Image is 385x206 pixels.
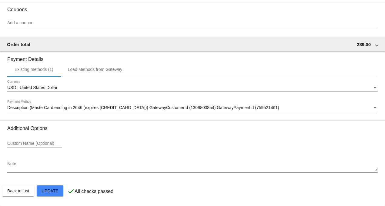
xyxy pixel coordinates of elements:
[7,52,378,62] h3: Payment Details
[357,42,371,47] span: 289.00
[2,185,34,196] button: Back to List
[7,125,378,131] h3: Additional Options
[7,188,29,193] span: Back to List
[75,189,113,194] p: All checks passed
[7,105,279,110] span: Description (MasterCard ending in 2646 (expires [CREDIT_CARD_DATA])) GatewayCustomerId (130980385...
[68,67,122,72] div: Load Methods from Gateway
[7,105,378,110] mat-select: Payment Method
[15,67,53,72] div: Existing methods (1)
[7,21,378,25] input: Add a coupon
[37,185,63,196] button: Update
[7,141,62,146] input: Custom Name (Optional)
[42,188,59,193] span: Update
[7,85,57,90] span: USD | United States Dollar
[67,188,75,195] mat-icon: check
[7,85,378,90] mat-select: Currency
[7,42,30,47] span: Order total
[7,2,378,12] h3: Coupons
